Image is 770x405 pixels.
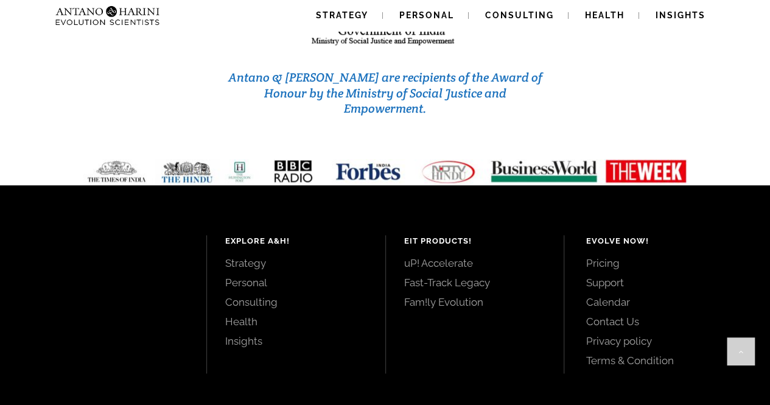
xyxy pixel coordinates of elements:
a: Support [586,276,743,289]
h4: Evolve Now! [586,235,743,247]
img: Media-Strip [74,159,697,184]
a: Health [225,315,367,328]
h3: Antano & [PERSON_NAME] are recipients of the Award of Honour by the Ministry of Social Justice an... [225,70,546,117]
a: Insights [225,334,367,348]
a: uP! Accelerate [404,256,546,270]
span: Personal [399,10,454,20]
a: Fam!ly Evolution [404,295,546,309]
a: Strategy [225,256,367,270]
span: Insights [656,10,705,20]
span: Health [585,10,625,20]
span: Strategy [316,10,368,20]
span: Consulting [485,10,554,20]
a: Fast-Track Legacy [404,276,546,289]
h4: Explore A&H! [225,235,367,247]
h4: EIT Products! [404,235,546,247]
a: Calendar [586,295,743,309]
a: Contact Us [586,315,743,328]
a: Privacy policy [586,334,743,348]
a: Pricing [586,256,743,270]
a: Consulting [225,295,367,309]
a: Personal [225,276,367,289]
a: Terms & Condition [586,354,743,367]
